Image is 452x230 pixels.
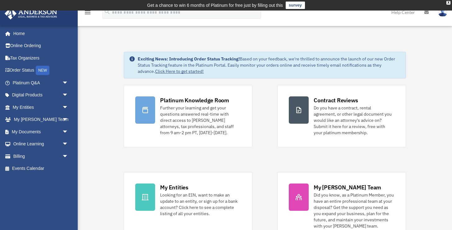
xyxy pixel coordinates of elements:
[160,192,241,217] div: Looking for an EIN, want to make an update to an entity, or sign up for a bank account? Click her...
[314,184,381,191] div: My [PERSON_NAME] Team
[4,27,75,40] a: Home
[314,105,394,136] div: Do you have a contract, rental agreement, or other legal document you would like an attorney's ad...
[286,2,305,9] a: survey
[160,105,241,136] div: Further your learning and get your questions answered real-time with direct access to [PERSON_NAM...
[62,89,75,102] span: arrow_drop_down
[84,9,91,16] i: menu
[314,192,394,229] div: Did you know, as a Platinum Member, you have an entire professional team at your disposal? Get th...
[62,77,75,89] span: arrow_drop_down
[4,64,78,77] a: Order StatusNEW
[124,85,252,147] a: Platinum Knowledge Room Further your learning and get your questions answered real-time with dire...
[4,150,78,162] a: Billingarrow_drop_down
[62,113,75,126] span: arrow_drop_down
[4,40,78,52] a: Online Ordering
[62,101,75,114] span: arrow_drop_down
[155,69,204,74] a: Click Here to get started!
[4,89,78,101] a: Digital Productsarrow_drop_down
[446,1,450,5] div: close
[36,66,49,75] div: NEW
[314,96,358,104] div: Contract Reviews
[438,8,447,17] img: User Pic
[138,56,240,62] strong: Exciting News: Introducing Order Status Tracking!
[62,150,75,163] span: arrow_drop_down
[4,77,78,89] a: Platinum Q&Aarrow_drop_down
[160,184,188,191] div: My Entities
[104,8,111,15] i: search
[147,2,283,9] div: Get a chance to win 6 months of Platinum for free just by filling out this
[4,52,78,64] a: Tax Organizers
[4,126,78,138] a: My Documentsarrow_drop_down
[4,162,78,175] a: Events Calendar
[3,7,59,20] img: Anderson Advisors Platinum Portal
[4,113,78,126] a: My [PERSON_NAME] Teamarrow_drop_down
[160,96,229,104] div: Platinum Knowledge Room
[62,126,75,138] span: arrow_drop_down
[4,138,78,150] a: Online Learningarrow_drop_down
[84,11,91,16] a: menu
[138,56,400,74] div: Based on your feedback, we're thrilled to announce the launch of our new Order Status Tracking fe...
[4,101,78,113] a: My Entitiesarrow_drop_down
[277,85,406,147] a: Contract Reviews Do you have a contract, rental agreement, or other legal document you would like...
[62,138,75,151] span: arrow_drop_down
